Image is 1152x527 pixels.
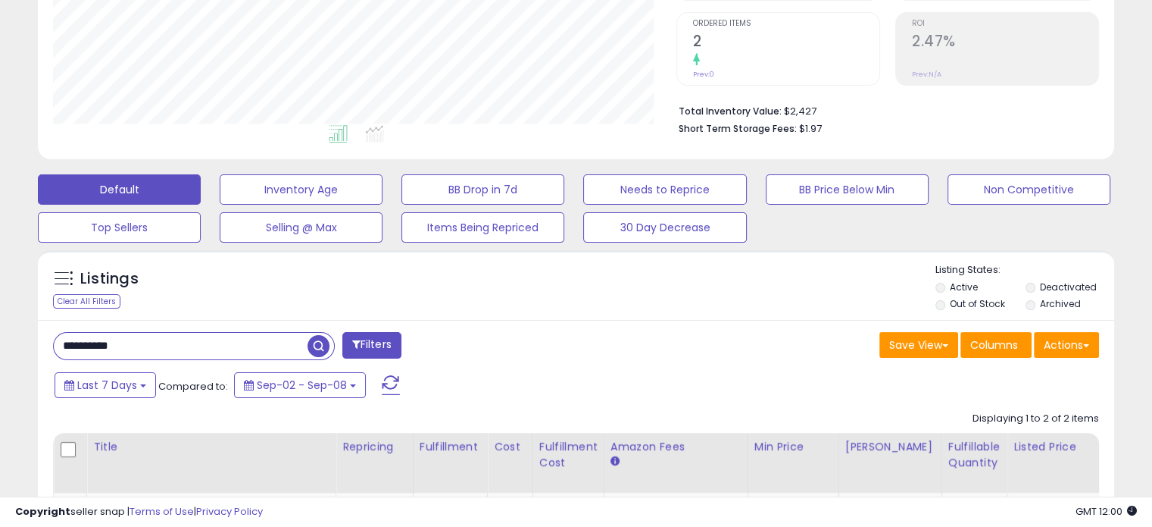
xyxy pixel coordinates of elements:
h2: 2 [693,33,879,53]
p: Listing States: [935,263,1114,278]
button: 30 Day Decrease [583,212,746,243]
button: BB Drop in 7d [401,174,564,205]
div: Title [93,439,329,455]
label: Archived [1039,297,1080,310]
div: Amazon Fees [610,439,741,455]
div: Fulfillable Quantity [948,439,1001,471]
span: 2025-09-16 12:00 GMT [1076,504,1137,519]
div: Cost [494,439,526,455]
button: Actions [1034,332,1099,358]
button: Selling @ Max [220,212,382,243]
small: Prev: N/A [912,70,941,79]
strong: Copyright [15,504,70,519]
div: Fulfillment [420,439,481,455]
button: Non Competitive [948,174,1110,205]
span: Sep-02 - Sep-08 [257,378,347,393]
button: Items Being Repriced [401,212,564,243]
div: Displaying 1 to 2 of 2 items [972,412,1099,426]
a: Terms of Use [130,504,194,519]
div: Listed Price [1013,439,1144,455]
span: Compared to: [158,379,228,394]
span: Last 7 Days [77,378,137,393]
small: Amazon Fees. [610,455,620,469]
button: Default [38,174,201,205]
small: Prev: 0 [693,70,714,79]
button: Sep-02 - Sep-08 [234,372,366,398]
h5: Listings [80,268,139,290]
button: Last 7 Days [55,372,156,398]
button: BB Price Below Min [766,174,929,205]
button: Save View [879,332,958,358]
button: Top Sellers [38,212,201,243]
label: Out of Stock [950,297,1005,310]
div: Clear All Filters [53,294,120,309]
div: Fulfillment Cost [539,439,598,471]
label: Active [950,281,978,293]
span: Ordered Items [693,20,879,28]
span: ROI [912,20,1098,28]
b: Total Inventory Value: [679,105,782,118]
button: Filters [342,332,401,359]
li: $2,427 [679,101,1088,119]
a: Privacy Policy [196,504,263,519]
div: [PERSON_NAME] [845,439,935,455]
b: Short Term Storage Fees: [679,122,797,135]
div: seller snap | | [15,505,263,519]
div: Repricing [342,439,407,455]
button: Inventory Age [220,174,382,205]
h2: 2.47% [912,33,1098,53]
div: Min Price [754,439,832,455]
button: Needs to Reprice [583,174,746,205]
label: Deactivated [1039,281,1096,293]
button: Columns [960,332,1032,358]
span: Columns [970,337,1018,353]
span: $1.97 [799,121,822,136]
